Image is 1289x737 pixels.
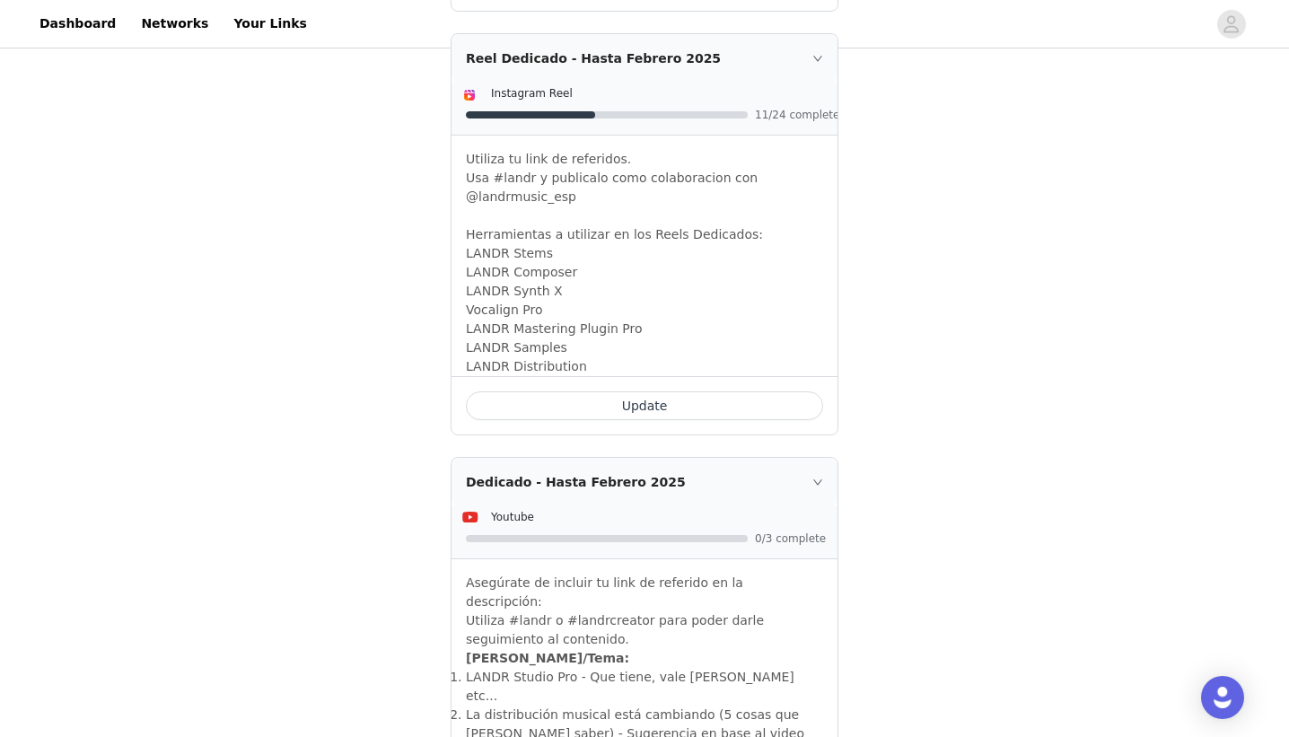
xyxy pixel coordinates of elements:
p: LANDR Mastering Plugin Pro [466,320,823,338]
button: Update [466,391,823,420]
span: 11/24 complete [755,110,827,120]
i: icon: right [812,53,823,64]
li: LANDR Studio Pro - Que tiene, vale [PERSON_NAME] etc... [466,668,823,706]
p: LANDR Samples [466,338,823,357]
strong: [PERSON_NAME]/Tema: [466,651,629,665]
img: Instagram Reels Icon [462,88,477,102]
a: Dashboard [29,4,127,44]
p: LANDR Distribution [466,357,823,376]
p: LANDR Synth X [466,282,823,301]
a: Networks [130,4,219,44]
div: icon: rightReel Dedicado - Hasta Febrero 2025 [452,34,837,83]
div: avatar [1223,10,1240,39]
i: icon: right [812,477,823,487]
a: Your Links [223,4,318,44]
p: Asegúrate de incluir tu link de referido en la descripción: [466,574,823,611]
p: Vocalign Pro [466,301,823,320]
p: Utiliza #landr o #landrcreator para poder darle seguimiento al contenido. [466,611,823,649]
p: LANDR Composer [466,263,823,282]
span: Instagram Reel [491,87,573,100]
div: Open Intercom Messenger [1201,676,1244,719]
span: 0/3 complete [755,533,827,544]
p: Utiliza tu link de referidos. [466,150,823,169]
div: icon: rightDedicado - Hasta Febrero 2025 [452,458,837,506]
span: Youtube [491,511,534,523]
p: Usa #landr y publicalo como colaboracion con @landrmusic_esp Herramientas a utilizar en los Reels... [466,169,823,263]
